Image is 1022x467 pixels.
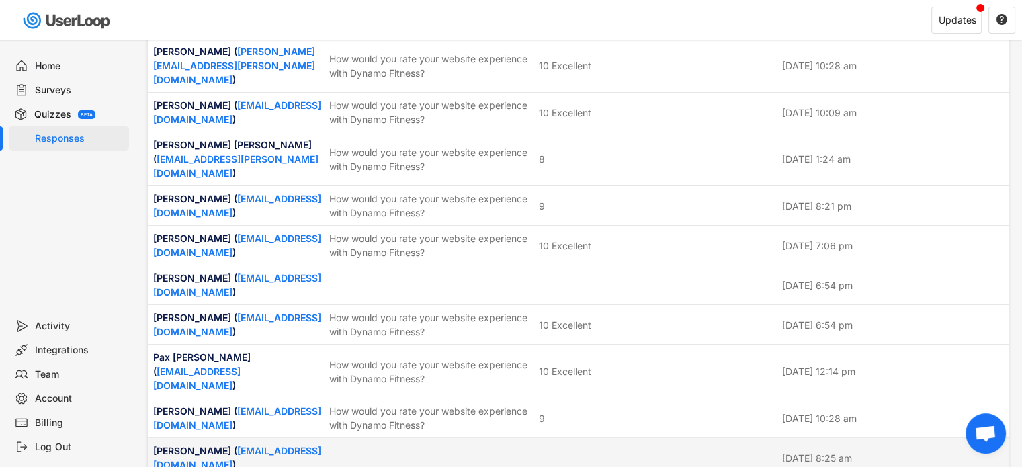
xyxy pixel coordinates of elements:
div: [DATE] 12:14 pm [782,364,1004,378]
div: [PERSON_NAME] ( ) [153,98,321,126]
a: [EMAIL_ADDRESS][PERSON_NAME][DOMAIN_NAME] [153,153,318,179]
div: Updates [939,15,976,25]
div: [PERSON_NAME] ( ) [153,310,321,339]
div: [DATE] 10:09 am [782,105,1004,120]
div: 10 Excellent [539,364,591,378]
div: How would you rate your website experience with Dynamo Fitness? [329,231,531,259]
div: [PERSON_NAME] ( ) [153,44,321,87]
a: [EMAIL_ADDRESS][DOMAIN_NAME] [153,272,321,298]
div: Log Out [35,441,124,454]
a: [EMAIL_ADDRESS][DOMAIN_NAME] [153,366,241,391]
a: [EMAIL_ADDRESS][DOMAIN_NAME] [153,312,321,337]
div: How would you rate your website experience with Dynamo Fitness? [329,98,531,126]
div: [PERSON_NAME] ( ) [153,404,321,432]
div: [PERSON_NAME] ( ) [153,271,321,299]
img: userloop-logo-01.svg [20,7,115,34]
div: 10 Excellent [539,239,591,253]
div: 10 Excellent [539,105,591,120]
text:  [996,13,1007,26]
div: [DATE] 7:06 pm [782,239,1004,253]
div: How would you rate your website experience with Dynamo Fitness? [329,52,531,80]
div: [DATE] 1:24 am [782,152,1004,166]
div: [DATE] 10:28 am [782,411,1004,425]
div: How would you rate your website experience with Dynamo Fitness? [329,192,531,220]
div: Activity [35,320,124,333]
div: 9 [539,199,545,213]
div: 8 [539,152,545,166]
div: [DATE] 6:54 pm [782,318,1004,332]
div: Pax [PERSON_NAME] ( ) [153,350,321,392]
div: [DATE] 8:21 pm [782,199,1004,213]
div: Responses [35,132,124,145]
div: [PERSON_NAME] [PERSON_NAME] ( ) [153,138,321,180]
div: 10 Excellent [539,318,591,332]
div: [PERSON_NAME] ( ) [153,231,321,259]
div: Open chat [966,413,1006,454]
div: Account [35,392,124,405]
div: How would you rate your website experience with Dynamo Fitness? [329,310,531,339]
div: How would you rate your website experience with Dynamo Fitness? [329,145,531,173]
div: [DATE] 8:25 am [782,451,1004,465]
div: How would you rate your website experience with Dynamo Fitness? [329,404,531,432]
div: Team [35,368,124,381]
div: 10 Excellent [539,58,591,73]
a: [EMAIL_ADDRESS][DOMAIN_NAME] [153,193,321,218]
a: [EMAIL_ADDRESS][DOMAIN_NAME] [153,405,321,431]
div: Home [35,60,124,73]
a: [PERSON_NAME][EMAIL_ADDRESS][PERSON_NAME][DOMAIN_NAME] [153,46,315,85]
a: [EMAIL_ADDRESS][DOMAIN_NAME] [153,232,321,258]
div: 9 [539,411,545,425]
div: Integrations [35,344,124,357]
div: [DATE] 6:54 pm [782,278,1004,292]
a: [EMAIL_ADDRESS][DOMAIN_NAME] [153,99,321,125]
div: [PERSON_NAME] ( ) [153,192,321,220]
div: Quizzes [34,108,71,121]
div: How would you rate your website experience with Dynamo Fitness? [329,357,531,386]
div: Billing [35,417,124,429]
div: [DATE] 10:28 am [782,58,1004,73]
div: BETA [81,112,93,117]
div: Surveys [35,84,124,97]
button:  [996,14,1008,26]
